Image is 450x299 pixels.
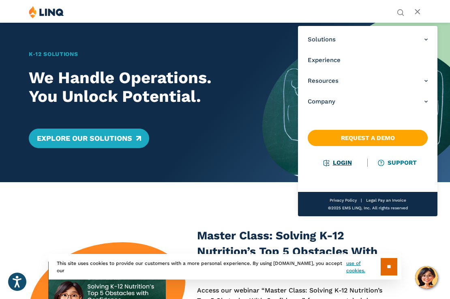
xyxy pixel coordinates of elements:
h3: Master Class: Solving K-12 Nutrition’s Top 5 Obstacles With Confidence [197,228,387,276]
h1: K‑12 Solutions [29,50,244,58]
a: use of cookies. [346,260,381,274]
button: Open Main Menu [414,8,421,17]
a: Legal [366,198,376,202]
img: LINQ | K‑12 Software [29,6,64,18]
a: Login [324,159,351,166]
div: This site uses cookies to provide our customers with a more personal experience. By using [DOMAIN... [49,254,401,280]
a: Company [308,97,428,106]
button: Hello, have a question? Let’s chat. [415,266,438,289]
span: Resources [308,77,339,85]
nav: Utility Navigation [397,6,404,15]
a: Request a Demo [308,130,428,146]
img: Home Banner [262,22,450,182]
span: Company [308,97,335,106]
span: ©2025 EMS LINQ, Inc. All rights reserved [328,206,407,210]
button: Open Search Bar [397,8,404,15]
a: Experience [308,56,428,65]
a: Solutions [308,35,428,44]
span: Solutions [308,35,336,44]
a: Privacy Policy [329,198,356,202]
a: Pay an Invoice [377,198,406,202]
span: Experience [308,56,341,65]
nav: Primary Navigation [298,26,437,216]
a: Resources [308,77,428,85]
a: Support [379,159,417,166]
h2: We Handle Operations. You Unlock Potential. [29,69,244,106]
a: Explore Our Solutions [29,129,149,148]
